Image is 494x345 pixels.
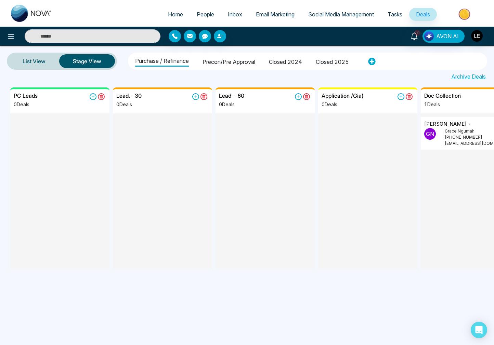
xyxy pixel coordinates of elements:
[203,55,255,67] li: Precon/Pre Approval
[471,30,483,42] img: User Avatar
[406,30,422,42] a: 10+
[451,72,486,81] a: Archive Deals
[219,101,244,108] p: 0 Deals
[436,32,459,40] span: AVON AI
[190,8,221,21] a: People
[256,11,295,18] span: Email Marketing
[424,120,471,128] p: [PERSON_NAME] -
[409,8,437,21] a: Deals
[116,101,142,108] p: 0 Deals
[228,11,242,18] span: Inbox
[197,11,214,18] span: People
[322,101,364,108] p: 0 Deals
[316,55,349,67] li: Closed 2025
[135,54,189,67] li: Purchase / Refinance
[14,101,38,108] p: 0 Deals
[381,8,409,21] a: Tasks
[221,8,249,21] a: Inbox
[322,93,364,99] h5: Application /Gia)
[388,11,402,18] span: Tasks
[471,322,487,338] div: Open Intercom Messenger
[269,55,302,67] li: Closed 2024
[414,30,420,36] span: 10+
[424,31,434,41] img: Lead Flow
[422,30,465,43] button: AVON AI
[249,8,301,21] a: Email Marketing
[424,128,436,140] p: G N
[161,8,190,21] a: Home
[59,54,115,68] button: Stage View
[424,101,461,108] p: 1 Deals
[416,11,430,18] span: Deals
[11,5,52,22] img: Nova CRM Logo
[168,11,183,18] span: Home
[424,93,461,99] h5: Doc Collection
[14,93,38,99] h5: PC Leads
[301,8,381,21] a: Social Media Management
[116,93,142,99] h5: Lead.- 30
[440,6,490,22] img: Market-place.gif
[9,53,59,69] a: List View
[219,93,244,99] h5: Lead - 60
[308,11,374,18] span: Social Media Management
